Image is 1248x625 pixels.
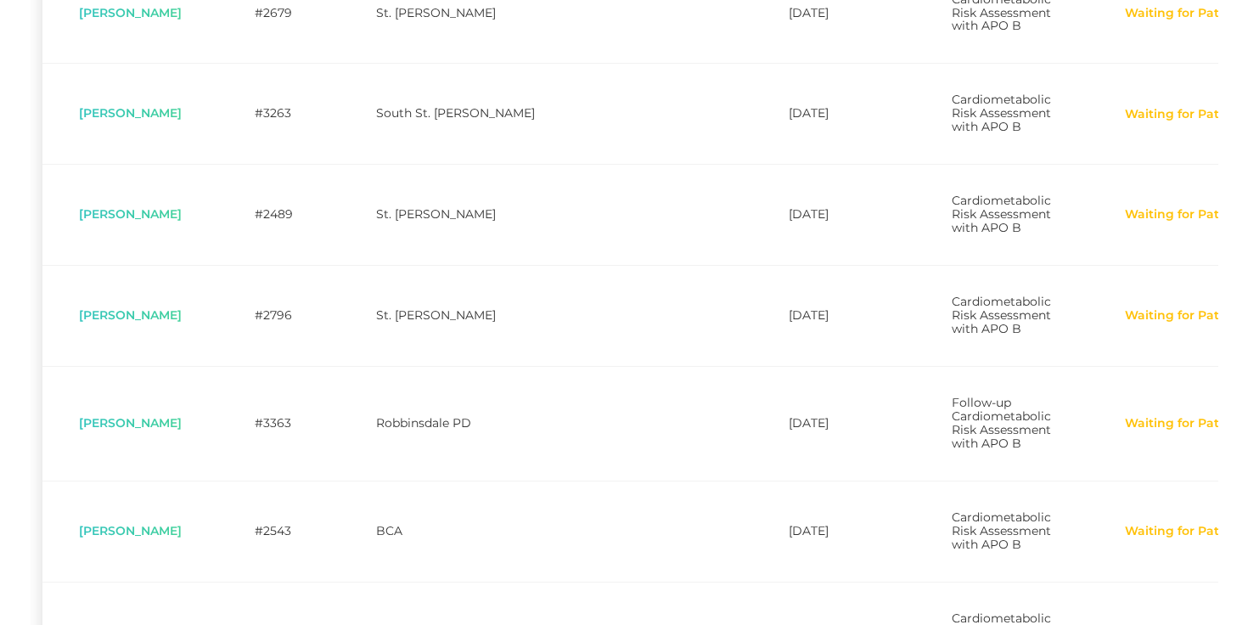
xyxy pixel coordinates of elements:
td: #2543 [218,481,340,582]
span: [PERSON_NAME] [79,415,182,431]
td: #3263 [218,63,340,164]
td: [DATE] [752,265,915,366]
span: Cardiometabolic Risk Assessment with APO B [952,294,1051,336]
span: Follow-up Cardiometabolic Risk Assessment with APO B [952,395,1051,451]
td: St. [PERSON_NAME] [340,265,571,366]
span: Cardiometabolic Risk Assessment with APO B [952,92,1051,134]
span: [PERSON_NAME] [79,523,182,538]
td: #3363 [218,366,340,481]
span: [PERSON_NAME] [79,105,182,121]
span: Cardiometabolic Risk Assessment with APO B [952,193,1051,235]
td: [DATE] [752,63,915,164]
td: St. [PERSON_NAME] [340,164,571,265]
span: [PERSON_NAME] [79,307,182,323]
span: Cardiometabolic Risk Assessment with APO B [952,510,1051,552]
td: [DATE] [752,164,915,265]
td: Robbinsdale PD [340,366,571,481]
td: [DATE] [752,481,915,582]
td: South St. [PERSON_NAME] [340,63,571,164]
td: BCA [340,481,571,582]
span: [PERSON_NAME] [79,206,182,222]
td: #2796 [218,265,340,366]
td: #2489 [218,164,340,265]
td: [DATE] [752,366,915,481]
span: [PERSON_NAME] [79,5,182,20]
